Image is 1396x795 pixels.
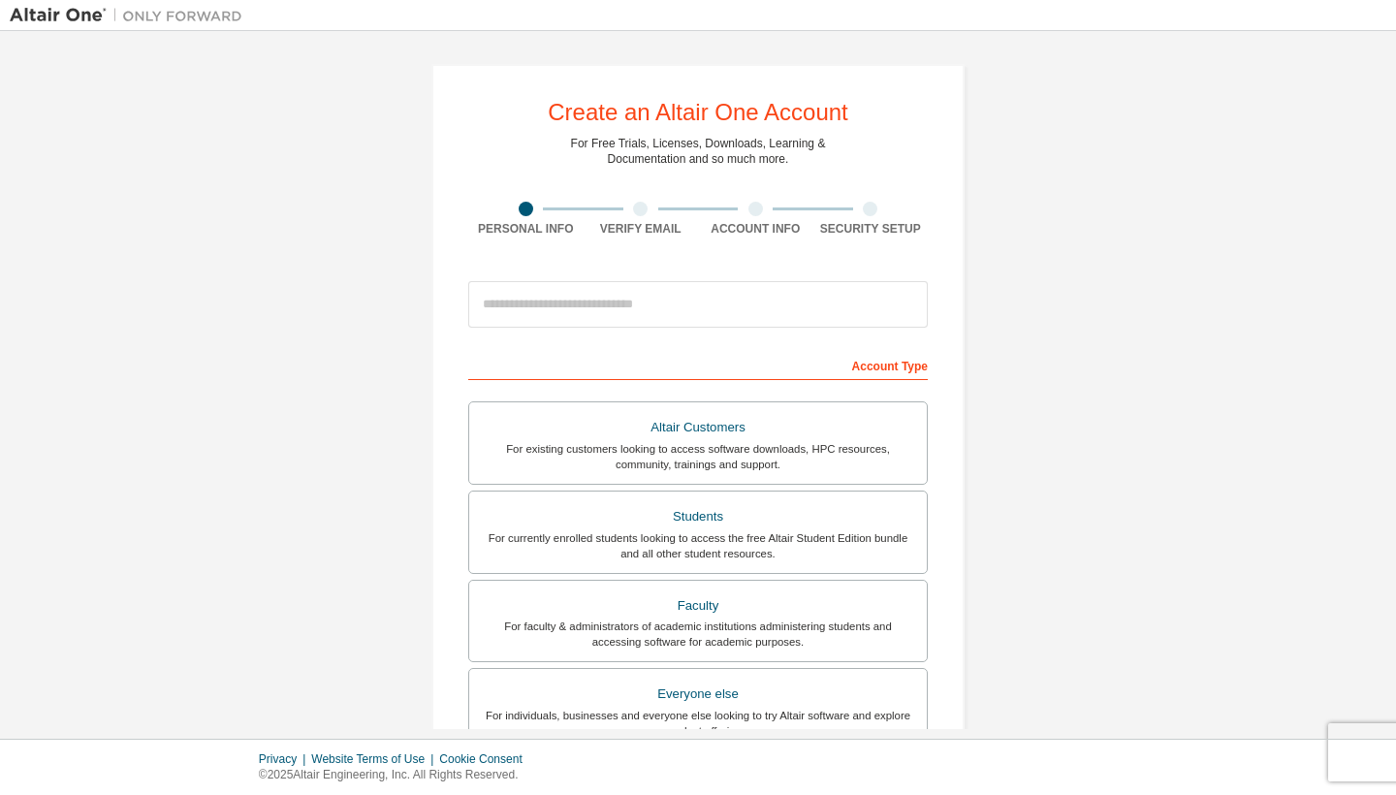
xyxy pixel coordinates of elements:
div: Security Setup [813,221,929,237]
div: Altair Customers [481,414,915,441]
div: Privacy [259,751,311,767]
div: Verify Email [584,221,699,237]
div: Account Type [468,349,928,380]
div: Account Info [698,221,813,237]
div: For Free Trials, Licenses, Downloads, Learning & Documentation and so much more. [571,136,826,167]
div: Faculty [481,592,915,620]
div: Create an Altair One Account [548,101,848,124]
div: Personal Info [468,221,584,237]
div: For existing customers looking to access software downloads, HPC resources, community, trainings ... [481,441,915,472]
div: For faculty & administrators of academic institutions administering students and accessing softwa... [481,619,915,650]
div: For individuals, businesses and everyone else looking to try Altair software and explore our prod... [481,708,915,739]
div: For currently enrolled students looking to access the free Altair Student Edition bundle and all ... [481,530,915,561]
img: Altair One [10,6,252,25]
div: Everyone else [481,681,915,708]
div: Cookie Consent [439,751,533,767]
p: © 2025 Altair Engineering, Inc. All Rights Reserved. [259,767,534,783]
div: Students [481,503,915,530]
div: Website Terms of Use [311,751,439,767]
